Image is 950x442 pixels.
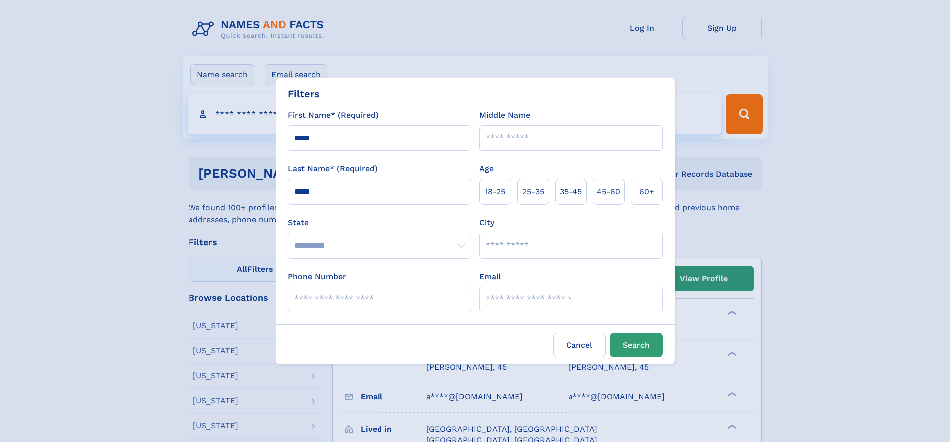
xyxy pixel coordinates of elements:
[288,163,378,175] label: Last Name* (Required)
[288,271,346,283] label: Phone Number
[597,186,620,198] span: 45‑60
[560,186,582,198] span: 35‑45
[288,217,471,229] label: State
[553,333,606,357] label: Cancel
[288,86,320,101] div: Filters
[479,109,530,121] label: Middle Name
[485,186,505,198] span: 18‑25
[479,163,494,175] label: Age
[479,271,501,283] label: Email
[288,109,379,121] label: First Name* (Required)
[479,217,494,229] label: City
[639,186,654,198] span: 60+
[610,333,663,357] button: Search
[522,186,544,198] span: 25‑35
